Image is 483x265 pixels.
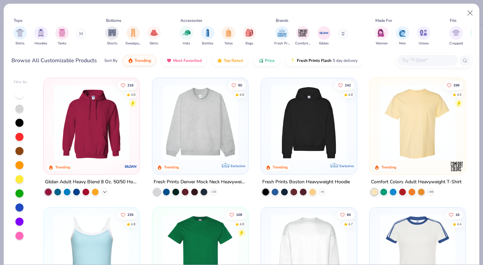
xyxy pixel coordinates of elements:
[396,26,409,46] div: filter for Men
[457,92,462,97] div: 4.9
[123,55,156,66] button: Trending
[180,26,193,46] div: filter for Hats
[339,164,354,168] span: Exclusive
[319,41,329,46] span: Gildan
[224,58,243,63] span: Top Rated
[150,41,158,46] span: Skirts
[107,41,117,46] span: Shorts
[14,17,22,24] div: Tops
[104,58,117,64] div: Sort By
[246,41,253,46] span: Bags
[128,213,134,216] span: 235
[290,58,296,63] img: flash.gif
[159,85,241,161] img: f5d85501-0dbb-4ee4-b115-c08fa3845d83
[450,17,457,24] div: Fits
[276,17,288,24] div: Brands
[13,26,27,46] div: filter for Shirts
[333,57,358,65] span: 5 day delivery
[105,26,119,46] div: filter for Shorts
[268,85,350,161] img: 91acfc32-fd48-4d6b-bdad-a4c1a30ac3fc
[239,222,244,227] div: 4.8
[295,41,311,46] span: Comfort Colors
[16,29,24,37] img: Shirts Image
[274,41,290,46] span: Fresh Prints
[295,26,311,46] button: filter button
[202,41,213,46] span: Bottles
[335,80,354,90] button: Like
[376,85,459,161] img: 029b8af0-80e6-406f-9fdc-fdf898547912
[449,26,463,46] div: filter for Cropped
[375,26,388,46] button: filter button
[125,41,141,46] span: Sweatpants
[13,26,27,46] button: filter button
[236,213,242,216] span: 108
[449,26,463,46] button: filter button
[118,210,137,219] button: Like
[183,41,190,46] span: Hats
[345,83,351,87] span: 242
[108,29,116,37] img: Shorts Image
[228,80,246,90] button: Like
[371,178,462,186] div: Comfort Colors Adult Heavyweight T-Shirt
[147,26,161,46] button: filter button
[399,29,406,37] img: Men Image
[55,26,69,46] button: filter button
[150,29,158,37] img: Skirts Image
[222,26,235,46] button: filter button
[128,83,134,87] span: 216
[131,222,136,227] div: 4.8
[378,29,385,37] img: Women Image
[350,85,432,161] img: d4a37e75-5f2b-4aef-9a6e-23330c63bbc0
[238,83,242,87] span: 80
[295,26,311,46] div: filter for Comfort Colors
[375,17,392,24] div: Made For
[455,213,460,216] span: 16
[58,41,66,46] span: Tanks
[246,29,253,37] img: Bags Image
[399,41,406,46] span: Men
[453,83,460,87] span: 298
[297,58,331,63] span: Fresh Prints Flash
[319,28,329,38] img: Gildan Image
[161,55,207,66] button: Most Favorited
[225,29,232,37] img: Totes Image
[118,80,137,90] button: Like
[443,80,463,90] button: Like
[34,26,48,46] button: filter button
[55,26,69,46] div: filter for Tanks
[226,210,246,219] button: Like
[222,26,235,46] div: filter for Totes
[180,26,193,46] button: filter button
[105,26,119,46] button: filter button
[34,26,48,46] div: filter for Hoodies
[58,29,66,37] img: Tanks Image
[298,28,308,38] img: Comfort Colors Image
[449,41,463,46] span: Cropped
[274,26,290,46] button: filter button
[128,58,133,63] img: trending.gif
[224,41,233,46] span: Totes
[348,222,353,227] div: 4.7
[445,210,463,219] button: Like
[14,80,27,85] div: Filter By
[201,26,214,46] div: filter for Bottles
[285,55,363,66] button: Fresh Prints Flash5 day delivery
[125,26,141,46] button: filter button
[376,41,388,46] span: Women
[464,7,477,20] button: Close
[419,41,429,46] span: Unisex
[211,190,216,194] span: + 10
[337,210,354,219] button: Like
[243,26,256,46] button: filter button
[239,92,244,97] div: 4.8
[317,26,331,46] div: filter for Gildan
[243,26,256,46] div: filter for Bags
[396,26,409,46] button: filter button
[450,160,463,173] img: Comfort Colors logo
[452,29,460,37] img: Cropped Image
[131,92,136,97] div: 4.8
[417,26,430,46] div: filter for Unisex
[37,29,45,37] img: Hoodies Image
[11,56,97,65] div: Browse All Customizable Products
[180,17,202,24] div: Accessories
